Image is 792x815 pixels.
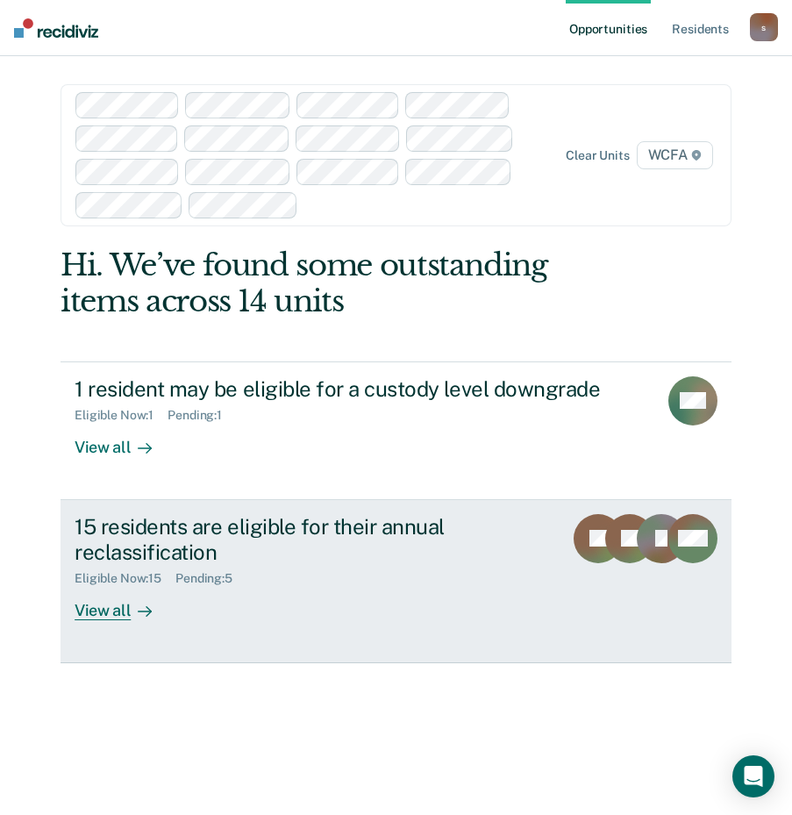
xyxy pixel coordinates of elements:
[61,361,731,500] a: 1 resident may be eligible for a custody level downgradeEligible Now:1Pending:1View all
[75,408,168,423] div: Eligible Now : 1
[732,755,774,797] div: Open Intercom Messenger
[75,571,175,586] div: Eligible Now : 15
[61,247,597,319] div: Hi. We’ve found some outstanding items across 14 units
[75,376,644,402] div: 1 resident may be eligible for a custody level downgrade
[566,148,630,163] div: Clear units
[175,571,246,586] div: Pending : 5
[637,141,713,169] span: WCFA
[14,18,98,38] img: Recidiviz
[75,423,173,457] div: View all
[750,13,778,41] button: s
[61,500,731,663] a: 15 residents are eligible for their annual reclassificationEligible Now:15Pending:5View all
[75,514,549,565] div: 15 residents are eligible for their annual reclassification
[168,408,236,423] div: Pending : 1
[75,586,173,620] div: View all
